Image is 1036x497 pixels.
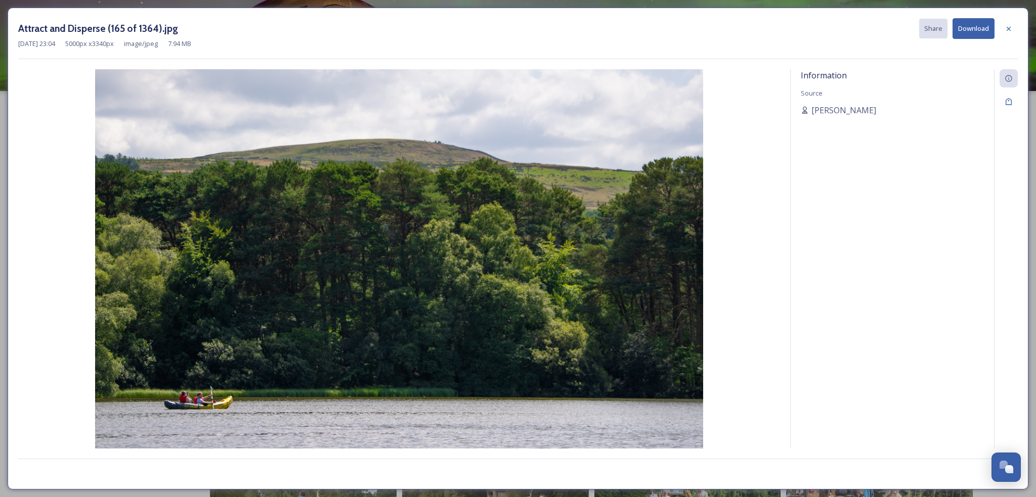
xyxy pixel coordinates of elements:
span: Information [801,70,847,81]
h3: Attract and Disperse (165 of 1364).jpg [18,21,178,36]
span: [DATE] 23:04 [18,39,55,49]
span: 7.94 MB [168,39,191,49]
button: Download [953,18,995,39]
img: Attract%20and%20Disperse%20(165%20of%201364).jpg [18,69,780,475]
span: 5000 px x 3340 px [65,39,114,49]
button: Open Chat [991,453,1021,482]
span: image/jpeg [124,39,158,49]
button: Share [919,19,947,38]
span: [PERSON_NAME] [811,104,876,116]
span: Source [801,88,823,98]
